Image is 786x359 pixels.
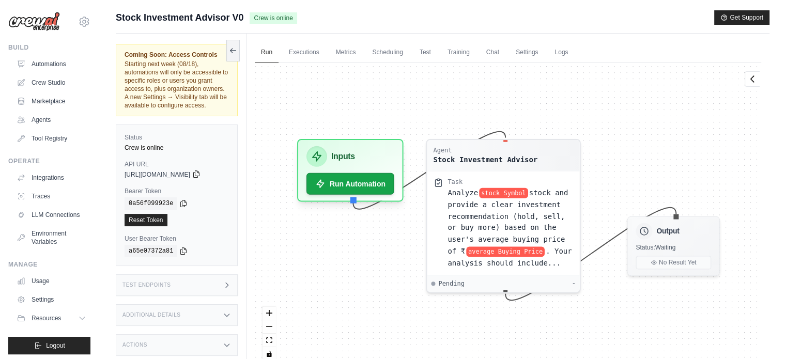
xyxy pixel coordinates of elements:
button: Logout [8,337,90,354]
button: No Result Yet [636,256,711,269]
a: Integrations [12,169,90,186]
div: Stock Investment Advisor [433,154,537,165]
span: stock and provide a clear investment recommendation (hold, sell, or buy more) based on the user's... [448,189,568,255]
button: Get Support [714,10,769,25]
div: Build [8,43,90,52]
a: Automations [12,56,90,72]
button: zoom out [263,320,276,334]
a: Test [413,42,437,64]
h3: Actions [122,342,147,348]
label: Status [125,133,229,142]
a: Marketplace [12,93,90,110]
button: Run Automation [306,173,394,195]
g: Edge from inputsNode to be017f41f5313e4e0362ed736a95586b [353,132,505,209]
div: Agent [433,146,537,154]
button: fit view [263,334,276,347]
span: Coming Soon: Access Controls [125,51,229,59]
div: Crew is online [125,144,229,152]
a: Crew Studio [12,74,90,91]
label: API URL [125,160,229,168]
span: Crew is online [250,12,297,24]
a: Executions [283,42,326,64]
button: Resources [12,310,90,326]
div: Manage [8,260,90,269]
div: Operate [8,157,90,165]
img: Logo [8,12,60,32]
span: average Buying Price [466,246,545,257]
a: Settings [510,42,544,64]
h3: Test Endpoints [122,282,171,288]
a: LLM Connections [12,207,90,223]
div: AgentStock Investment AdvisorTaskAnalyzestock Symbolstock and provide a clear investment recommen... [426,139,580,293]
span: . Your analysis should include... [448,247,572,267]
h3: Additional Details [122,312,180,318]
div: OutputStatus:WaitingNo Result Yet [627,216,720,276]
span: Starting next week (08/18), automations will only be accessible to specific roles or users you gr... [125,60,228,109]
span: [URL][DOMAIN_NAME] [125,170,190,179]
a: Scheduling [366,42,409,64]
code: a65e07372a81 [125,245,177,257]
div: Analyze {stock Symbol} stock and provide a clear investment recommendation (hold, sell, or buy mo... [448,187,573,269]
h3: Inputs [331,150,355,163]
div: Task [448,178,463,186]
a: Run [255,42,279,64]
a: Settings [12,291,90,308]
code: 0a56f099923e [125,197,177,210]
a: Reset Token [125,214,167,226]
span: Logout [46,341,65,350]
a: Usage [12,273,90,289]
a: Environment Variables [12,225,90,250]
button: zoom in [263,307,276,320]
a: Tool Registry [12,130,90,147]
span: Stock Investment Advisor V0 [116,10,243,25]
div: - [572,279,575,288]
span: Analyze [448,189,478,197]
span: Resources [32,314,61,322]
span: stock Symbol [479,188,528,198]
a: Metrics [330,42,362,64]
a: Training [441,42,476,64]
g: Edge from be017f41f5313e4e0362ed736a95586b to outputNode [505,208,676,300]
span: Pending [438,279,464,288]
a: Chat [480,42,505,64]
div: InputsRun Automation [297,139,404,202]
a: Logs [548,42,574,64]
span: Status: Waiting [636,244,675,251]
h3: Output [656,226,679,236]
label: Bearer Token [125,187,229,195]
a: Traces [12,188,90,205]
a: Agents [12,112,90,128]
label: User Bearer Token [125,235,229,243]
